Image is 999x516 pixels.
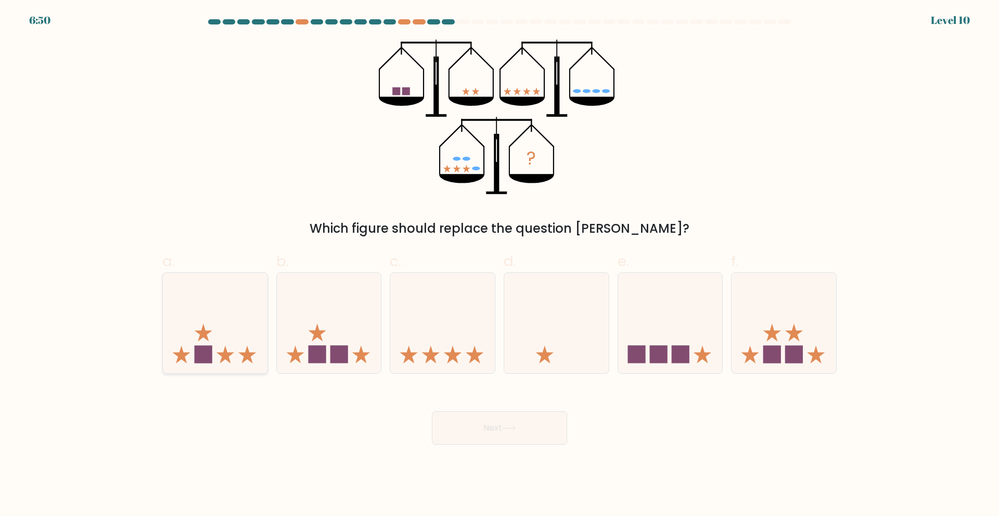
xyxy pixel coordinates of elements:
span: a. [162,251,175,271]
div: 6:50 [29,12,50,28]
span: d. [504,251,516,271]
span: e. [618,251,629,271]
span: c. [390,251,401,271]
span: b. [276,251,289,271]
div: Level 10 [931,12,970,28]
div: Which figure should replace the question [PERSON_NAME]? [169,219,830,238]
button: Next [432,411,567,445]
span: f. [731,251,738,271]
tspan: ? [527,145,536,171]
